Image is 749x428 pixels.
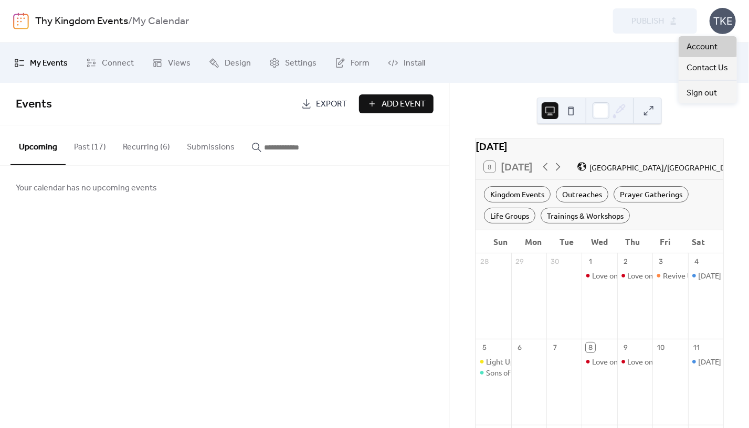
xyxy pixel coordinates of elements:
[583,230,616,253] div: Wed
[621,343,630,352] div: 9
[486,356,544,367] div: Light Up The City
[656,257,666,266] div: 3
[692,343,701,352] div: 11
[541,208,630,224] div: Trainings & Workshops
[404,55,425,71] span: Install
[515,343,524,352] div: 6
[688,356,723,367] div: Friday Night Prayer
[484,230,517,253] div: Sun
[225,55,251,71] span: Design
[201,47,259,79] a: Design
[586,257,595,266] div: 1
[16,93,52,116] span: Events
[484,208,535,224] div: Life Groups
[616,230,649,253] div: Thu
[476,356,511,367] div: Light Up The City
[687,41,718,53] span: Account
[589,163,742,170] span: [GEOGRAPHIC_DATA]/[GEOGRAPHIC_DATA]
[10,125,66,165] button: Upcoming
[687,87,718,100] span: Sign out
[656,343,666,352] div: 10
[710,8,736,34] div: TKE
[582,270,617,281] div: Love on Hamilton
[359,94,434,113] button: Add Event
[114,125,178,164] button: Recurring (6)
[102,55,134,71] span: Connect
[35,12,128,31] a: Thy Kingdom Events
[128,12,132,31] b: /
[556,186,608,202] div: Outreaches
[327,47,377,79] a: Form
[592,270,678,281] div: Love on [PERSON_NAME]
[586,343,595,352] div: 8
[621,257,630,266] div: 2
[592,356,678,367] div: Love on [PERSON_NAME]
[66,125,114,164] button: Past (17)
[484,186,551,202] div: Kingdom Events
[517,230,550,253] div: Mon
[679,36,737,57] a: Account
[13,13,29,29] img: logo
[285,55,317,71] span: Settings
[316,98,347,111] span: Export
[649,230,682,253] div: Fri
[78,47,142,79] a: Connect
[486,367,579,378] div: Sons of Scripture (Grimsby)
[627,270,713,281] div: Love on [PERSON_NAME]
[582,356,617,367] div: Love on Hamilton
[688,270,723,281] div: Friday Night Prayer
[550,230,583,253] div: Tue
[479,257,489,266] div: 28
[682,230,715,253] div: Sat
[687,62,729,74] span: Contact Us
[476,139,723,154] div: [DATE]
[692,257,701,266] div: 4
[6,47,76,79] a: My Events
[679,57,737,78] a: Contact Us
[550,343,560,352] div: 7
[30,55,68,71] span: My Events
[617,356,652,367] div: Love on Hamilton
[550,257,560,266] div: 30
[476,367,511,378] div: Sons of Scripture (Grimsby)
[652,270,688,281] div: Revive Us Again - Documentary Premier
[132,12,189,31] b: My Calendar
[178,125,243,164] button: Submissions
[614,186,689,202] div: Prayer Gatherings
[261,47,324,79] a: Settings
[617,270,652,281] div: Love on Hamilton
[16,182,157,195] span: Your calendar has no upcoming events
[479,343,489,352] div: 5
[293,94,355,113] a: Export
[380,47,433,79] a: Install
[168,55,191,71] span: Views
[351,55,370,71] span: Form
[515,257,524,266] div: 29
[382,98,426,111] span: Add Event
[627,356,713,367] div: Love on [PERSON_NAME]
[144,47,198,79] a: Views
